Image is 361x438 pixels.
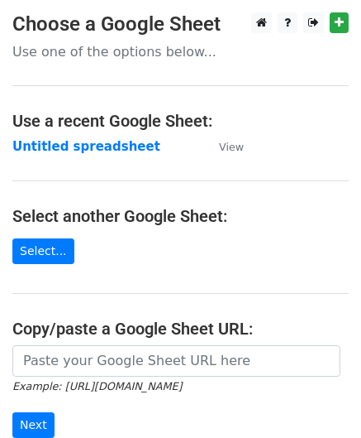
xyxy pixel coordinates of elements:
a: View [202,139,244,154]
h4: Copy/paste a Google Sheet URL: [12,319,349,339]
a: Untitled spreadsheet [12,139,160,154]
input: Next [12,412,55,438]
h4: Select another Google Sheet: [12,206,349,226]
p: Use one of the options below... [12,43,349,60]
h4: Use a recent Google Sheet: [12,111,349,131]
h3: Choose a Google Sheet [12,12,349,36]
input: Paste your Google Sheet URL here [12,345,340,377]
a: Select... [12,238,74,264]
small: Example: [URL][DOMAIN_NAME] [12,380,182,392]
small: View [219,141,244,153]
